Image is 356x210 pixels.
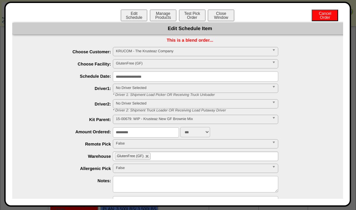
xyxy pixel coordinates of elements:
[116,84,269,92] span: No Driver Selected
[312,10,338,21] button: CancelOrder
[25,142,113,147] label: Remote Pick
[117,154,144,158] span: GlutenFree (GF)
[25,74,113,79] label: Schedule Date:
[25,62,113,66] label: Choose Facility:
[208,10,234,21] button: CloseWindow
[121,10,147,21] button: EditSchedule
[116,47,269,55] span: KRUCOM - The Krusteaz Company
[179,10,205,21] button: Test PickOrder
[116,164,269,172] span: False
[150,10,176,21] button: ManageProducts
[25,49,113,54] label: Choose Customer:
[25,86,113,91] label: Driver1:
[25,198,113,203] label: PO Notes:
[116,115,269,123] span: 15-00679: WIP - Krusteaz New GF Brownie Mix
[25,129,113,134] label: Amount Ordered:
[25,102,113,106] label: Driver2:
[25,178,113,183] label: Notes:
[25,166,113,171] label: Allergenic Pick
[116,100,269,107] span: No Driver Selected
[116,60,269,67] span: GlutenFree (GF)
[25,117,113,122] label: Kit Parent:
[116,140,269,147] span: False
[207,15,235,20] a: CloseWindow
[25,154,113,159] label: Warehouse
